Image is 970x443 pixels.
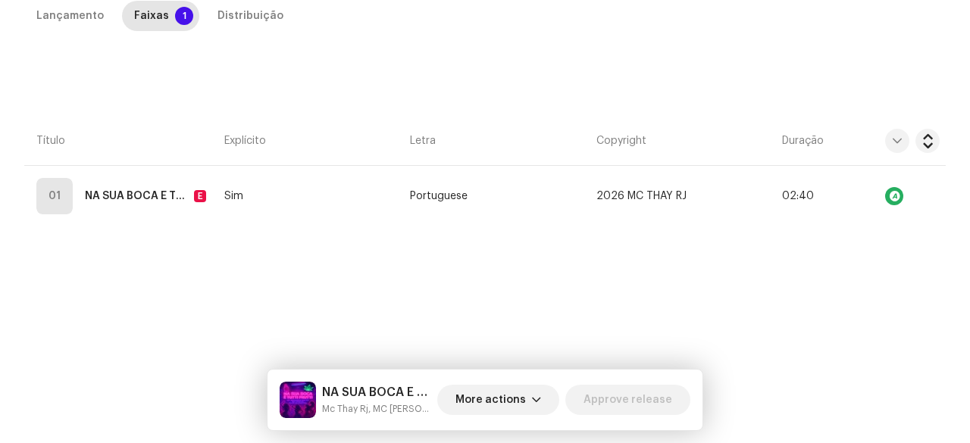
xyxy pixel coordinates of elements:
h5: NA SUA BOCA E TUTTI FRUTTI [322,383,431,401]
span: Copyright [596,133,646,148]
span: Approve release [584,385,672,415]
span: Portuguese [410,191,468,202]
button: Approve release [565,385,690,415]
span: 2026 MC THAY RJ [596,191,687,202]
button: More actions [437,385,559,415]
span: Sim [224,191,243,202]
span: Letra [410,133,436,148]
span: More actions [455,385,526,415]
img: d4801a2f-a706-4605-9687-85101ac67021 [280,382,316,418]
span: 02:40 [782,191,814,201]
span: Explícito [224,133,266,148]
span: Duração [782,133,824,148]
small: NA SUA BOCA E TUTTI FRUTTI [322,401,431,416]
